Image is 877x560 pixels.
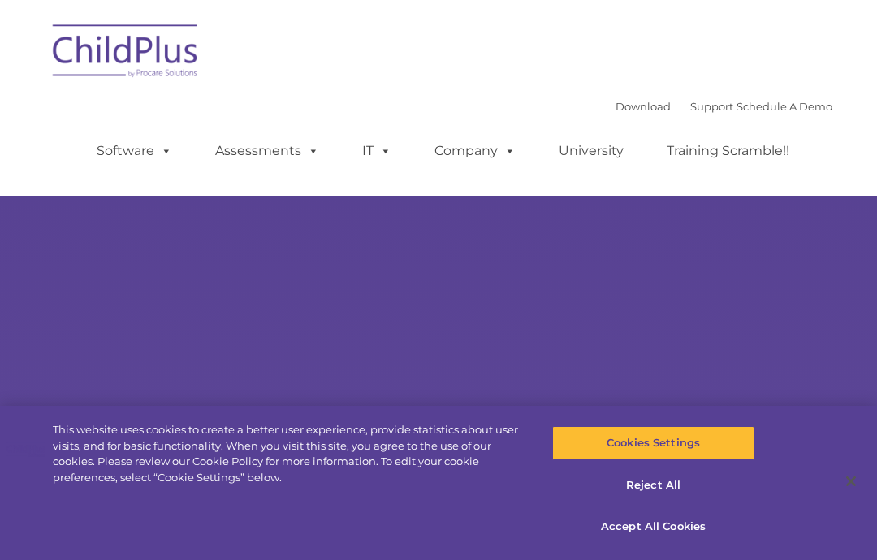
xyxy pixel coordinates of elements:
[45,13,207,94] img: ChildPlus by Procare Solutions
[616,100,671,113] a: Download
[552,468,754,502] button: Reject All
[833,463,869,499] button: Close
[737,100,832,113] a: Schedule A Demo
[53,422,526,485] div: This website uses cookies to create a better user experience, provide statistics about user visit...
[80,135,188,167] a: Software
[690,100,733,113] a: Support
[650,135,806,167] a: Training Scramble!!
[616,100,832,113] font: |
[418,135,532,167] a: Company
[542,135,640,167] a: University
[199,135,335,167] a: Assessments
[552,510,754,544] button: Accept All Cookies
[346,135,408,167] a: IT
[552,426,754,460] button: Cookies Settings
